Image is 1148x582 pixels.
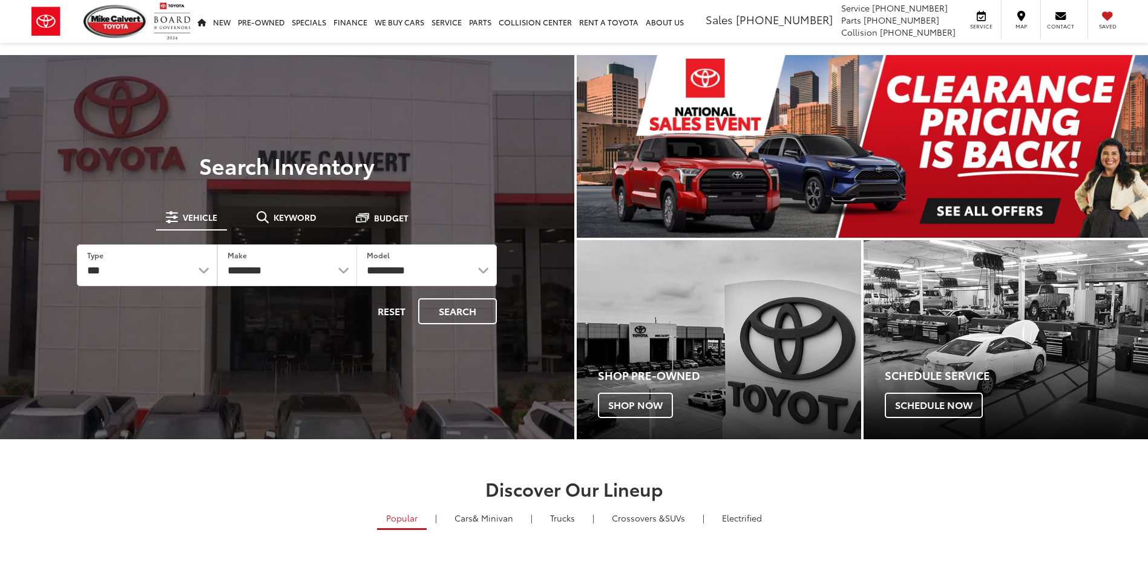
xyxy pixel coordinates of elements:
[603,508,694,528] a: SUVs
[598,370,861,382] h4: Shop Pre-Owned
[864,240,1148,439] a: Schedule Service Schedule Now
[612,512,665,524] span: Crossovers &
[87,250,103,260] label: Type
[864,240,1148,439] div: Toyota
[1094,22,1121,30] span: Saved
[445,508,522,528] a: Cars
[864,14,939,26] span: [PHONE_NUMBER]
[148,479,1001,499] h2: Discover Our Lineup
[367,298,416,324] button: Reset
[700,512,707,524] li: |
[528,512,536,524] li: |
[84,5,148,38] img: Mike Calvert Toyota
[432,512,440,524] li: |
[880,26,956,38] span: [PHONE_NUMBER]
[473,512,513,524] span: & Minivan
[1047,22,1074,30] span: Contact
[872,2,948,14] span: [PHONE_NUMBER]
[736,11,833,27] span: [PHONE_NUMBER]
[885,393,983,418] span: Schedule Now
[1008,22,1034,30] span: Map
[968,22,995,30] span: Service
[367,250,390,260] label: Model
[377,508,427,530] a: Popular
[374,214,408,222] span: Budget
[598,393,673,418] span: Shop Now
[885,370,1148,382] h4: Schedule Service
[706,11,733,27] span: Sales
[228,250,247,260] label: Make
[541,508,584,528] a: Trucks
[183,213,217,221] span: Vehicle
[589,512,597,524] li: |
[841,2,870,14] span: Service
[274,213,317,221] span: Keyword
[577,240,861,439] div: Toyota
[713,508,771,528] a: Electrified
[841,14,861,26] span: Parts
[577,240,861,439] a: Shop Pre-Owned Shop Now
[51,153,523,177] h3: Search Inventory
[418,298,497,324] button: Search
[841,26,877,38] span: Collision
